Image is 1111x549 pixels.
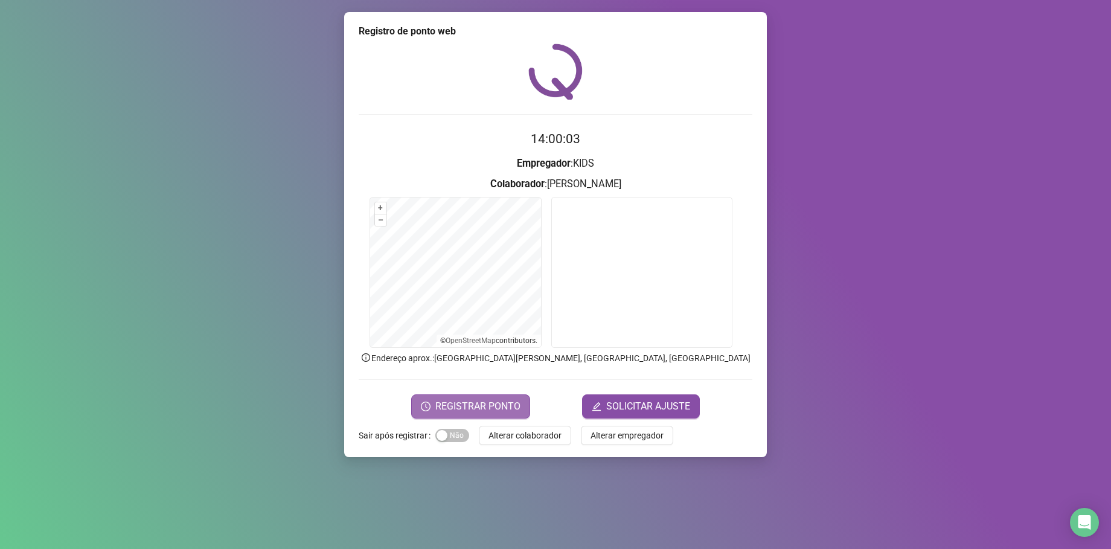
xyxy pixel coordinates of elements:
[488,429,562,442] span: Alterar colaborador
[435,399,520,414] span: REGISTRAR PONTO
[531,132,580,146] time: 14:00:03
[421,402,431,411] span: clock-circle
[592,402,601,411] span: edit
[581,426,673,445] button: Alterar empregador
[411,394,530,419] button: REGISTRAR PONTO
[528,43,583,100] img: QRPoint
[359,156,752,172] h3: : KIDS
[360,352,371,363] span: info-circle
[359,352,752,365] p: Endereço aprox. : [GEOGRAPHIC_DATA][PERSON_NAME], [GEOGRAPHIC_DATA], [GEOGRAPHIC_DATA]
[1070,508,1099,537] div: Open Intercom Messenger
[479,426,571,445] button: Alterar colaborador
[582,394,700,419] button: editSOLICITAR AJUSTE
[606,399,690,414] span: SOLICITAR AJUSTE
[375,214,386,226] button: –
[490,178,545,190] strong: Colaborador
[591,429,664,442] span: Alterar empregador
[359,24,752,39] div: Registro de ponto web
[375,202,386,214] button: +
[440,336,537,345] li: © contributors.
[359,176,752,192] h3: : [PERSON_NAME]
[517,158,571,169] strong: Empregador
[446,336,496,345] a: OpenStreetMap
[359,426,435,445] label: Sair após registrar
